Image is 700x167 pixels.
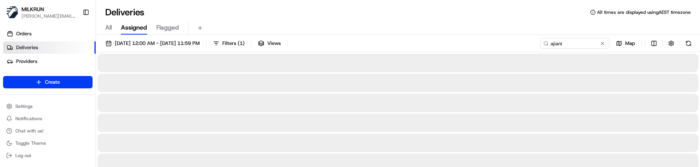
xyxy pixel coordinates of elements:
[222,40,245,47] span: Filters
[45,79,60,86] span: Create
[15,128,43,134] span: Chat with us!
[16,44,38,51] span: Deliveries
[15,152,31,159] span: Log out
[597,9,691,15] span: All times are displayed using AEST timezone
[22,13,76,19] button: [PERSON_NAME][EMAIL_ADDRESS][DOMAIN_NAME]
[6,6,18,18] img: MILKRUN
[3,113,93,124] button: Notifications
[267,40,281,47] span: Views
[105,6,144,18] h1: Deliveries
[3,55,96,68] a: Providers
[3,101,93,112] button: Settings
[15,103,33,109] span: Settings
[255,38,284,49] button: Views
[156,23,179,32] span: Flagged
[22,5,44,13] button: MILKRUN
[238,40,245,47] span: ( 1 )
[3,41,96,54] a: Deliveries
[683,38,694,49] button: Refresh
[15,116,42,122] span: Notifications
[105,23,112,32] span: All
[16,58,37,65] span: Providers
[625,40,635,47] span: Map
[3,76,93,88] button: Create
[3,126,93,136] button: Chat with us!
[612,38,639,49] button: Map
[210,38,248,49] button: Filters(1)
[121,23,147,32] span: Assigned
[3,150,93,161] button: Log out
[15,140,46,146] span: Toggle Theme
[3,28,96,40] a: Orders
[16,30,31,37] span: Orders
[540,38,609,49] input: Type to search
[102,38,203,49] button: [DATE] 12:00 AM - [DATE] 11:59 PM
[3,3,79,21] button: MILKRUNMILKRUN[PERSON_NAME][EMAIL_ADDRESS][DOMAIN_NAME]
[115,40,200,47] span: [DATE] 12:00 AM - [DATE] 11:59 PM
[3,138,93,149] button: Toggle Theme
